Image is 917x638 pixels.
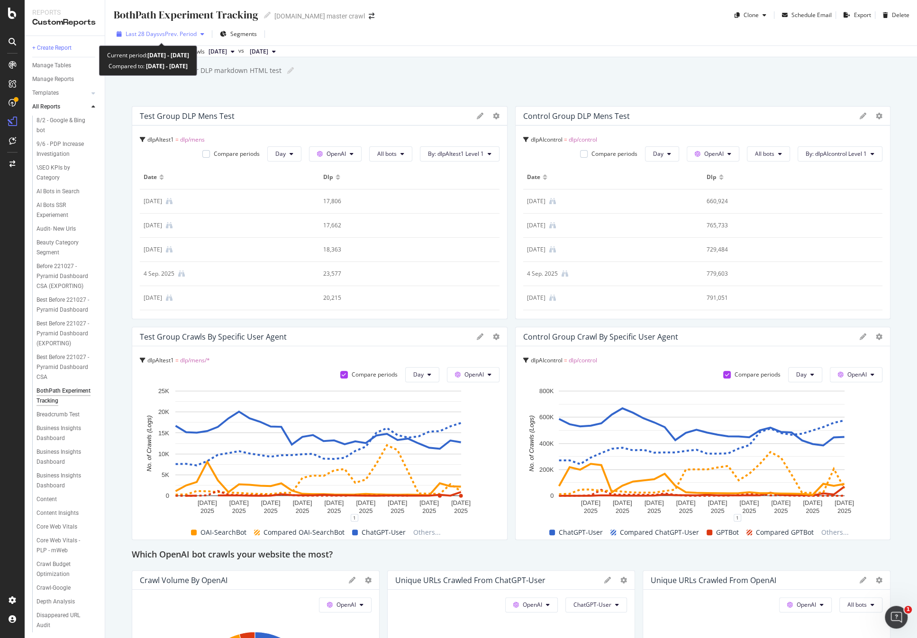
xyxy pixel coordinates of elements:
[36,494,98,504] a: Content
[267,146,301,162] button: Day
[564,135,567,144] span: =
[36,187,98,197] a: AI Bots in Search
[140,111,235,121] div: Test Group DLP Mens Test
[564,356,567,364] span: =
[422,507,436,514] text: 2025
[840,8,871,23] button: Export
[32,61,71,71] div: Manage Tables
[32,88,59,98] div: Templates
[523,601,542,609] span: OpenAI
[264,12,271,18] i: Edit report name
[612,499,632,506] text: [DATE]
[413,370,424,378] span: Day
[708,499,727,506] text: [DATE]
[837,507,851,514] text: 2025
[36,116,98,135] a: 8/2 - Google & Bing bot
[175,356,179,364] span: =
[583,507,597,514] text: 2025
[36,508,79,518] div: Content Insights
[180,135,205,144] span: dlp/mens
[559,527,603,538] span: ChatGPT-User
[550,492,554,499] text: 0
[200,507,214,514] text: 2025
[287,67,294,74] i: Edit report name
[214,150,260,158] div: Compare periods
[523,111,630,121] div: Control Group DLP Mens Test
[420,146,499,162] button: By: dlpAItest1 Level 1
[687,146,739,162] button: OpenAI
[275,150,286,158] span: Day
[756,527,814,538] span: Compared GPTBot
[36,583,98,593] a: Crawl-Google
[274,11,365,21] div: [DOMAIN_NAME] master crawl
[200,527,246,538] span: OAI-SearchBot
[36,386,98,406] a: BothPath Experiment Tracking
[527,245,545,254] div: 3 Sep. 2025
[36,536,98,556] a: Core Web Vitals - PLP - mWeb
[246,46,280,57] button: [DATE]
[323,197,478,206] div: 17,806
[261,499,281,506] text: [DATE]
[573,601,611,609] span: ChatGPT-User
[395,575,545,585] div: Unique URLs Crawled from ChatGPT-User
[36,583,71,593] div: Crawl-Google
[847,601,867,609] span: All bots
[180,356,210,364] span: dlp/mens/*
[32,61,98,71] a: Manage Tables
[216,27,261,42] button: Segments
[515,106,891,319] div: Control Group DLP Mens TestdlpAIcontrol = dlp/controlCompare periodsDayOpenAIAll botsBy: dlpAIcon...
[707,294,862,302] div: 791,051
[36,139,98,159] a: 9/6 - PDP Increase Investigation
[704,150,724,158] span: OpenAI
[734,514,741,521] div: 1
[324,499,344,506] text: [DATE]
[205,46,238,57] button: [DATE]
[323,294,478,302] div: 20,215
[774,507,788,514] text: 2025
[377,150,397,158] span: All bots
[32,88,89,98] a: Templates
[159,30,197,38] span: vs Prev. Period
[36,295,93,315] div: Best Before 221027 - Pyramid Dashboard
[747,146,790,162] button: All bots
[835,499,854,506] text: [DATE]
[527,294,545,302] div: 5 Sep. 2025
[419,499,439,506] text: [DATE]
[250,47,268,56] span: 2025 Aug. 25th
[527,415,535,471] text: No. of Crawls (Logs)
[505,597,558,612] button: OpenAI
[36,295,98,315] a: Best Before 221027 - Pyramid Dashboard
[209,47,227,56] span: 2025 Sep. 22nd
[716,527,739,538] span: GPTBot
[539,466,554,473] text: 200K
[36,187,80,197] div: AI Bots in Search
[36,423,98,443] a: Business Insights Dashboard
[36,611,98,630] a: Disappeared URL Audit
[175,135,179,144] span: =
[309,146,362,162] button: OpenAI
[36,139,92,159] div: 9/6 - PDP Increase Investigation
[36,386,91,406] div: BothPath Experiment Tracking
[145,62,188,70] b: [DATE] - [DATE]
[771,499,790,506] text: [DATE]
[140,386,497,518] svg: A chart.
[36,522,77,532] div: Core Web Vitals
[158,408,169,415] text: 20K
[32,102,89,112] a: All Reports
[36,224,98,234] a: Audit- New Urls
[36,261,94,291] div: Before 221027 - Pyramid Dashboard CSA (EXPORTING)
[847,370,867,378] span: OpenAI
[591,150,637,158] div: Compare periods
[523,332,678,341] div: Control Group Crawl by Specific User Agent
[36,238,91,258] div: Beauty Category Segment
[144,294,162,302] div: 5 Sep. 2025
[854,11,871,19] div: Export
[523,386,881,518] svg: A chart.
[798,146,882,162] button: By: dlpAIcontrol Level 1
[36,238,98,258] a: Beauty Category Segment
[132,327,508,540] div: Test Group Crawls by Specific User AgentdlpAItest1 = dlp/mens/*Compare periodsDayOpenAIA chart.1O...
[36,163,90,183] div: \SEO KPIs by Category
[744,11,759,19] div: Clone
[707,270,862,278] div: 779,603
